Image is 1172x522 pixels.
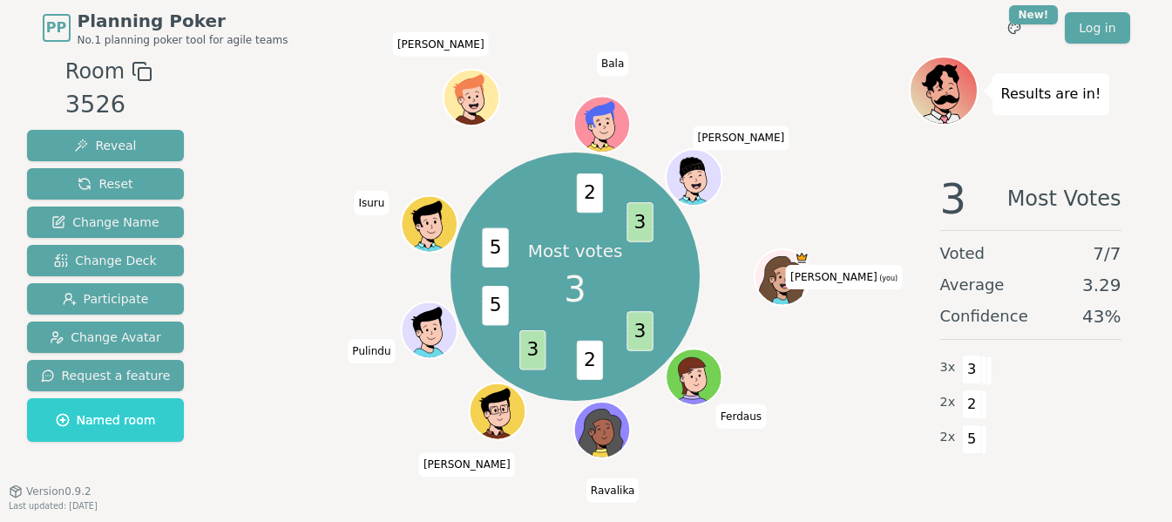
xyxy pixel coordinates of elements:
p: Most votes [528,239,623,263]
span: 5 [482,228,508,268]
button: Reset [27,168,185,200]
span: 7 / 7 [1093,241,1121,266]
span: 3 [564,263,586,315]
span: 3 [962,355,982,384]
span: 2 [962,390,982,419]
span: Change Deck [54,252,156,269]
span: 2 [577,173,603,213]
span: Voted [940,241,986,266]
span: Participate [63,290,149,308]
span: Staci is the host [795,250,809,264]
p: Results are in! [1001,82,1101,106]
span: 3 [519,330,545,369]
span: 5 [962,424,982,454]
a: PPPlanning PokerNo.1 planning poker tool for agile teams [43,9,288,47]
span: 2 x [940,428,956,447]
button: Change Deck [27,245,185,276]
span: 3 [940,178,967,220]
span: Click to change your name [786,265,902,289]
span: Named room [56,411,156,429]
span: 3 [627,202,653,241]
span: Confidence [940,304,1028,329]
button: Request a feature [27,360,185,391]
button: Named room [27,398,185,442]
div: New! [1009,5,1059,24]
button: Version0.9.2 [9,485,91,498]
a: Log in [1065,12,1129,44]
span: Version 0.9.2 [26,485,91,498]
span: 43 % [1082,304,1121,329]
span: Click to change your name [597,51,628,76]
span: Click to change your name [716,403,766,428]
button: Change Avatar [27,322,185,353]
span: Click to change your name [419,452,515,477]
span: Click to change your name [694,125,789,150]
span: PP [46,17,66,38]
button: New! [999,12,1030,44]
button: Participate [27,283,185,315]
span: 3 [627,312,653,351]
span: 2 [577,341,603,380]
span: No.1 planning poker tool for agile teams [78,33,288,47]
span: Planning Poker [78,9,288,33]
button: Change Name [27,207,185,238]
span: Room [65,56,125,87]
span: Change Avatar [50,329,161,346]
span: Average [940,273,1005,297]
span: Most Votes [1007,178,1121,220]
span: Change Name [51,214,159,231]
span: 3 x [940,358,956,377]
span: 5 [482,286,508,325]
span: Reset [78,175,132,193]
span: Reveal [74,137,136,154]
span: Last updated: [DATE] [9,501,98,511]
button: Click to change your avatar [756,250,809,302]
span: Click to change your name [354,191,389,215]
span: Click to change your name [393,31,489,56]
span: Click to change your name [586,478,640,502]
div: 3526 [65,87,152,123]
span: 3.29 [1082,273,1121,297]
span: Request a feature [41,367,171,384]
span: (you) [877,275,898,282]
span: Click to change your name [348,339,395,363]
button: Reveal [27,130,185,161]
span: 2 x [940,393,956,412]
